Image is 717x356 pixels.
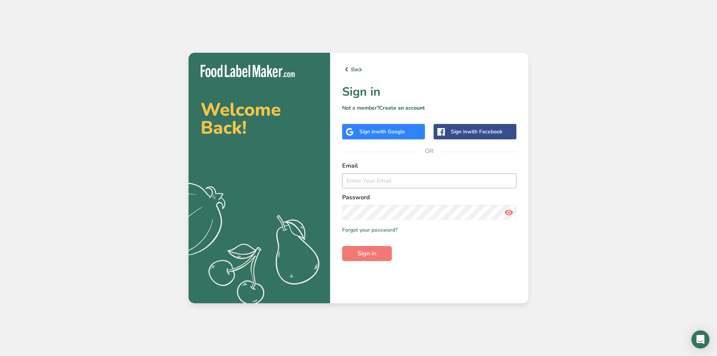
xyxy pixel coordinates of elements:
[342,226,397,234] a: Forgot your password?
[379,104,425,112] a: Create an account
[691,330,709,348] div: Open Intercom Messenger
[418,140,441,162] span: OR
[342,193,516,202] label: Password
[201,101,318,137] h2: Welcome Back!
[342,161,516,170] label: Email
[342,65,516,74] a: Back
[342,246,392,261] button: Sign in
[467,128,502,135] span: with Facebook
[342,173,516,188] input: Enter Your Email
[451,128,502,136] div: Sign in
[376,128,405,135] span: with Google
[358,249,376,258] span: Sign in
[342,83,516,101] h1: Sign in
[359,128,405,136] div: Sign in
[342,104,516,112] p: Not a member?
[201,65,295,77] img: Food Label Maker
